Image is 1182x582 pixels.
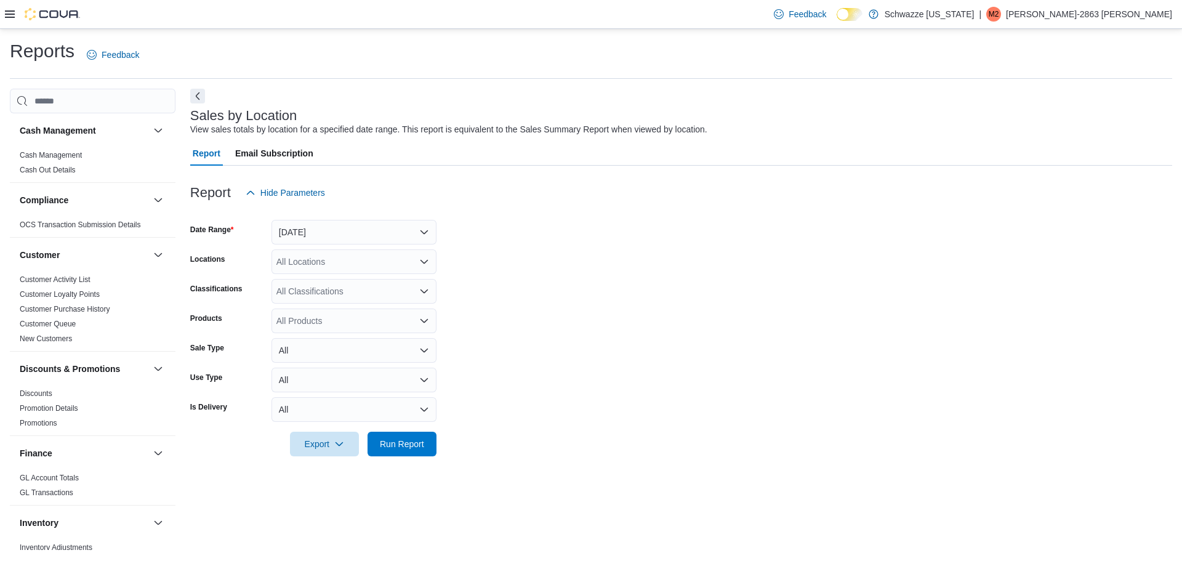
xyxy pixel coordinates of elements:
[20,289,100,299] span: Customer Loyalty Points
[82,42,144,67] a: Feedback
[190,402,227,412] label: Is Delivery
[20,334,72,344] span: New Customers
[837,8,862,21] input: Dark Mode
[20,419,57,427] a: Promotions
[989,7,999,22] span: M2
[190,225,234,235] label: Date Range
[20,488,73,497] a: GL Transactions
[290,432,359,456] button: Export
[837,21,837,22] span: Dark Mode
[20,151,82,160] a: Cash Management
[190,313,222,323] label: Products
[10,39,74,63] h1: Reports
[20,320,76,328] a: Customer Queue
[20,474,79,482] a: GL Account Totals
[20,334,72,343] a: New Customers
[885,7,975,22] p: Schwazze [US_STATE]
[20,517,148,529] button: Inventory
[10,272,175,351] div: Customer
[271,338,436,363] button: All
[193,141,220,166] span: Report
[151,123,166,138] button: Cash Management
[20,319,76,329] span: Customer Queue
[190,108,297,123] h3: Sales by Location
[419,257,429,267] button: Open list of options
[20,249,148,261] button: Customer
[20,404,78,413] a: Promotion Details
[297,432,352,456] span: Export
[20,488,73,498] span: GL Transactions
[151,248,166,262] button: Customer
[20,418,57,428] span: Promotions
[271,368,436,392] button: All
[10,386,175,435] div: Discounts & Promotions
[190,343,224,353] label: Sale Type
[20,220,141,230] span: OCS Transaction Submission Details
[20,275,90,284] a: Customer Activity List
[190,284,243,294] label: Classifications
[368,432,436,456] button: Run Report
[20,447,148,459] button: Finance
[20,447,52,459] h3: Finance
[271,397,436,422] button: All
[10,148,175,182] div: Cash Management
[986,7,1001,22] div: Matthew-2863 Turner
[20,543,92,552] a: Inventory Adjustments
[151,515,166,530] button: Inventory
[789,8,826,20] span: Feedback
[271,220,436,245] button: [DATE]
[419,286,429,296] button: Open list of options
[151,362,166,376] button: Discounts & Promotions
[20,166,76,174] a: Cash Out Details
[151,446,166,461] button: Finance
[190,254,225,264] label: Locations
[190,123,707,136] div: View sales totals by location for a specified date range. This report is equivalent to the Sales ...
[20,305,110,313] a: Customer Purchase History
[25,8,80,20] img: Cova
[1006,7,1172,22] p: [PERSON_NAME]-2863 [PERSON_NAME]
[20,275,90,285] span: Customer Activity List
[769,2,831,26] a: Feedback
[20,517,58,529] h3: Inventory
[380,438,424,450] span: Run Report
[20,165,76,175] span: Cash Out Details
[419,316,429,326] button: Open list of options
[260,187,325,199] span: Hide Parameters
[20,473,79,483] span: GL Account Totals
[190,185,231,200] h3: Report
[20,150,82,160] span: Cash Management
[10,217,175,237] div: Compliance
[20,304,110,314] span: Customer Purchase History
[20,124,96,137] h3: Cash Management
[20,124,148,137] button: Cash Management
[20,363,148,375] button: Discounts & Promotions
[20,389,52,398] a: Discounts
[20,220,141,229] a: OCS Transaction Submission Details
[241,180,330,205] button: Hide Parameters
[20,290,100,299] a: Customer Loyalty Points
[102,49,139,61] span: Feedback
[20,363,120,375] h3: Discounts & Promotions
[190,89,205,103] button: Next
[20,403,78,413] span: Promotion Details
[151,193,166,208] button: Compliance
[979,7,981,22] p: |
[190,373,222,382] label: Use Type
[20,249,60,261] h3: Customer
[20,194,68,206] h3: Compliance
[20,194,148,206] button: Compliance
[235,141,313,166] span: Email Subscription
[10,471,175,505] div: Finance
